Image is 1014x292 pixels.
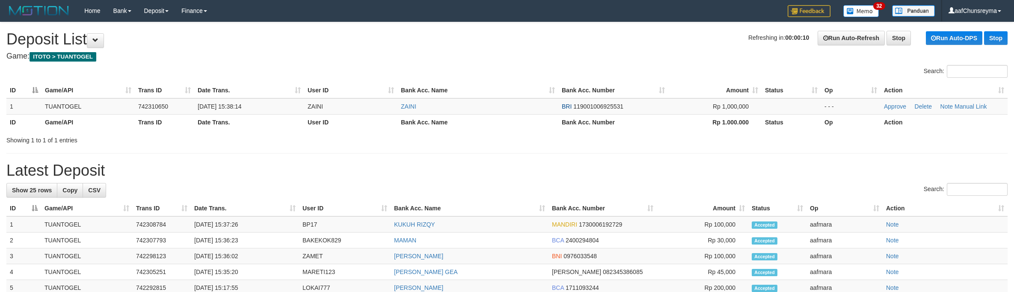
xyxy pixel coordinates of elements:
[549,201,657,216] th: Bank Acc. Number: activate to sort column ascending
[194,114,304,130] th: Date Trans.
[30,52,96,62] span: ITOTO > TUANTOGEL
[886,221,899,228] a: Note
[6,52,1008,61] h4: Game:
[42,98,135,115] td: TUANTOGEL
[579,221,622,228] span: Copy 1730006192729 to clipboard
[6,233,41,248] td: 2
[133,216,191,233] td: 742308784
[299,248,391,264] td: ZAMET
[6,4,71,17] img: MOTION_logo.png
[6,201,41,216] th: ID: activate to sort column descending
[558,114,668,130] th: Bank Acc. Number
[562,103,572,110] span: BRI
[397,83,558,98] th: Bank Acc. Name: activate to sort column ascending
[821,114,881,130] th: Op
[394,237,416,244] a: MAMAN
[83,183,106,198] a: CSV
[394,268,458,275] a: [PERSON_NAME] GEA
[566,237,599,244] span: Copy 2400294804 to clipboard
[915,103,932,110] a: Delete
[133,264,191,280] td: 742305251
[41,264,133,280] td: TUANTOGEL
[6,98,42,115] td: 1
[887,31,911,45] a: Stop
[657,233,748,248] td: Rp 30,000
[191,264,299,280] td: [DATE] 15:35:20
[6,248,41,264] td: 3
[926,31,982,45] a: Run Auto-DPS
[394,253,443,260] a: [PERSON_NAME]
[6,183,57,198] a: Show 25 rows
[748,201,806,216] th: Status: activate to sort column ascending
[806,264,883,280] td: aafmara
[299,264,391,280] td: MARETI123
[603,268,643,275] span: Copy 082345386085 to clipboard
[886,237,899,244] a: Note
[299,216,391,233] td: BP17
[806,201,883,216] th: Op: activate to sort column ascending
[984,31,1008,45] a: Stop
[955,103,987,110] a: Manual Link
[884,103,906,110] a: Approve
[394,284,443,291] a: [PERSON_NAME]
[391,201,549,216] th: Bank Acc. Name: activate to sort column ascending
[947,183,1008,196] input: Search:
[886,268,899,275] a: Note
[133,233,191,248] td: 742307793
[6,162,1008,179] h1: Latest Deposit
[6,83,42,98] th: ID: activate to sort column descending
[42,83,135,98] th: Game/API: activate to sort column ascending
[397,114,558,130] th: Bank Acc. Name
[552,221,577,228] span: MANDIRI
[752,237,777,245] span: Accepted
[881,114,1008,130] th: Action
[41,233,133,248] td: TUANTOGEL
[566,284,599,291] span: Copy 1711093244 to clipboard
[299,233,391,248] td: BAKEKOK829
[947,65,1008,78] input: Search:
[821,83,881,98] th: Op: activate to sort column ascending
[308,103,323,110] span: ZAINI
[401,103,416,110] a: ZAINI
[563,253,597,260] span: Copy 0976033548 to clipboard
[552,253,562,260] span: BNI
[135,114,194,130] th: Trans ID
[657,248,748,264] td: Rp 100,000
[133,248,191,264] td: 742298123
[552,268,601,275] span: [PERSON_NAME]
[762,83,821,98] th: Status: activate to sort column ascending
[785,34,809,41] strong: 00:00:10
[806,233,883,248] td: aafmara
[657,264,748,280] td: Rp 45,000
[668,83,762,98] th: Amount: activate to sort column ascending
[821,98,881,115] td: - - -
[299,201,391,216] th: User ID: activate to sort column ascending
[304,83,397,98] th: User ID: activate to sort column ascending
[843,5,879,17] img: Button%20Memo.svg
[191,248,299,264] td: [DATE] 15:36:02
[924,65,1008,78] label: Search:
[886,284,899,291] a: Note
[558,83,668,98] th: Bank Acc. Number: activate to sort column ascending
[752,269,777,276] span: Accepted
[573,103,623,110] span: Copy 119001006925531 to clipboard
[657,201,748,216] th: Amount: activate to sort column ascending
[892,5,935,17] img: panduan.png
[133,201,191,216] th: Trans ID: activate to sort column ascending
[883,201,1008,216] th: Action: activate to sort column ascending
[191,216,299,233] td: [DATE] 15:37:26
[806,248,883,264] td: aafmara
[41,201,133,216] th: Game/API: activate to sort column ascending
[873,2,885,10] span: 32
[138,103,168,110] span: 742310650
[748,34,809,41] span: Refreshing in:
[886,253,899,260] a: Note
[713,103,749,110] span: Rp 1,000,000
[788,5,830,17] img: Feedback.jpg
[88,187,101,194] span: CSV
[881,83,1008,98] th: Action: activate to sort column ascending
[6,264,41,280] td: 4
[552,284,564,291] span: BCA
[62,187,77,194] span: Copy
[6,31,1008,48] h1: Deposit List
